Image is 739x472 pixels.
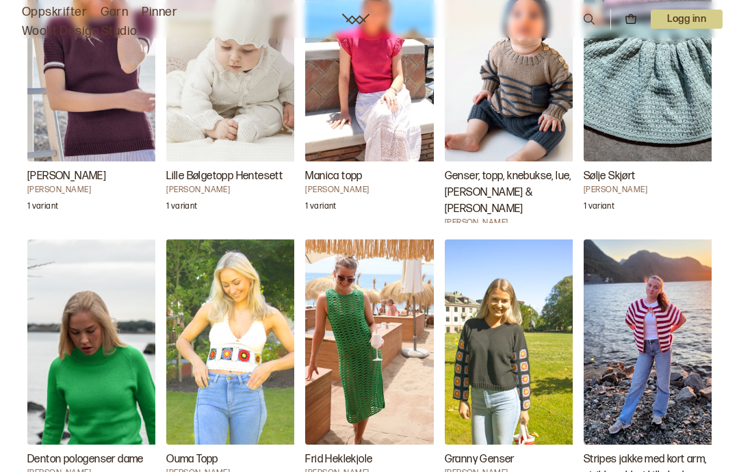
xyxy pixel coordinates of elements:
img: Brit Frafjord ØrstavikFrid Heklekjole [305,239,442,445]
img: Ane Kydland ThomassenGranny Genser [445,239,582,445]
img: Brit Frafjord ØrstavikOuma Topp [166,239,303,445]
a: Woolit Design Studio [22,22,138,41]
a: Oppskrifter [22,3,87,22]
button: User dropdown [651,10,723,29]
h3: Granny Genser [445,451,582,468]
a: Woolit [342,14,369,25]
h3: [PERSON_NAME] [27,168,164,185]
a: Garn [101,3,128,22]
h3: Sølje Skjørt [584,168,721,185]
p: 1 variant [166,201,197,215]
a: Pinner [142,3,177,22]
p: 1 variant [584,201,614,215]
h4: [PERSON_NAME] [166,185,303,196]
h3: Lille Bølgetopp Hentesett [166,168,303,185]
p: Logg inn [651,10,723,29]
h3: Frid Heklekjole [305,451,442,468]
h3: Genser, topp, knebukse, lue, [PERSON_NAME] & [PERSON_NAME] [445,168,582,218]
img: Mari Kalberg SkjævelandDenton pologenser dame [27,239,164,445]
p: 1 variant [305,201,336,215]
h3: Manica topp [305,168,442,185]
p: 1 variant [27,201,58,215]
h4: [PERSON_NAME] [584,185,721,196]
h4: [PERSON_NAME] [305,185,442,196]
h3: Denton pologenser dame [27,451,164,468]
h4: [PERSON_NAME] [27,185,164,196]
img: Ane Kydland ThomassenStripes jakke med kort arm, strikkepakke i Lille Lerke [584,239,721,445]
h3: Ouma Topp [166,451,303,468]
h4: [PERSON_NAME] [445,218,582,228]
